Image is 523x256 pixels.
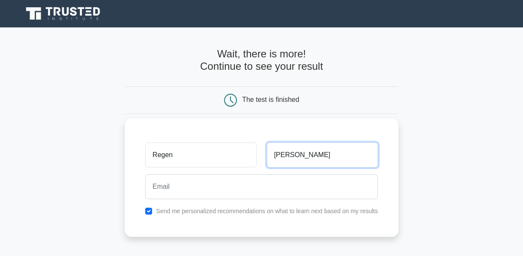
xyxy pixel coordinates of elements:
label: Send me personalized recommendations on what to learn next based on my results [156,208,378,214]
h4: Wait, there is more! Continue to see your result [125,48,398,73]
input: First name [145,143,256,167]
input: Last name [267,143,378,167]
div: The test is finished [242,96,299,103]
input: Email [145,174,378,199]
